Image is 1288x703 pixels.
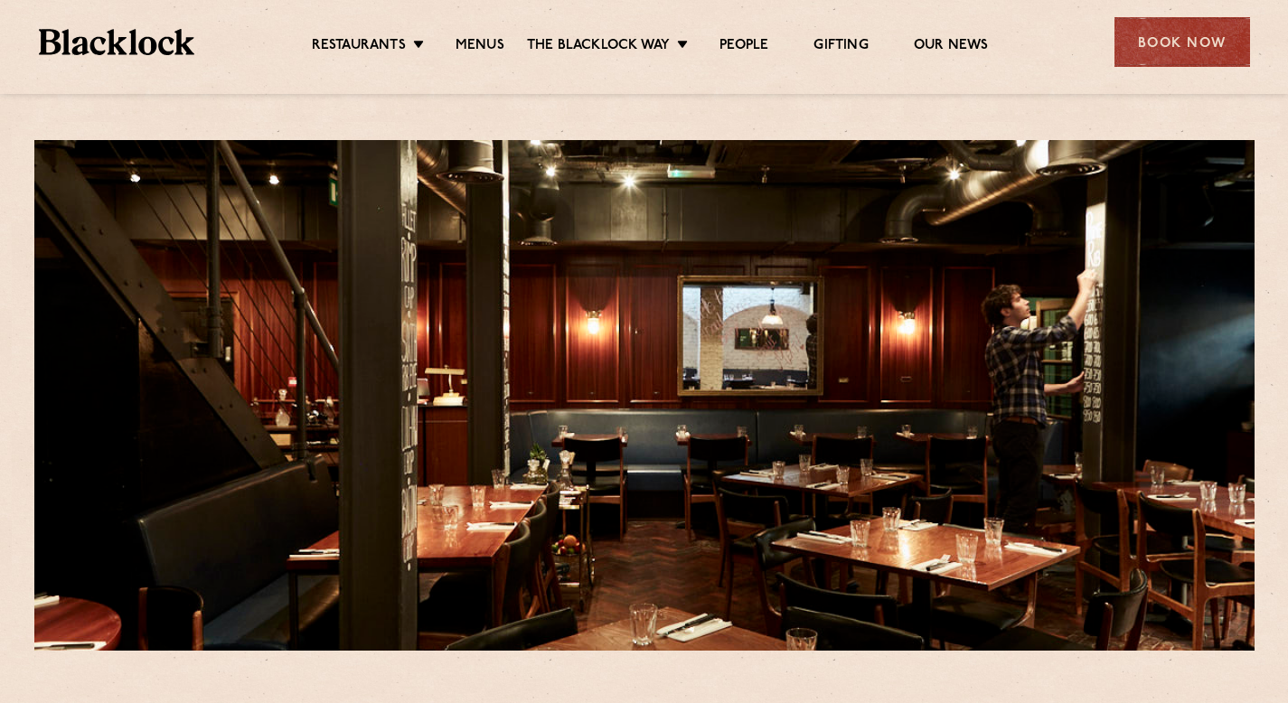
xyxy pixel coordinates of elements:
[813,37,868,57] a: Gifting
[914,37,989,57] a: Our News
[39,29,195,55] img: BL_Textured_Logo-footer-cropped.svg
[456,37,504,57] a: Menus
[527,37,670,57] a: The Blacklock Way
[719,37,768,57] a: People
[1114,17,1250,67] div: Book Now
[312,37,406,57] a: Restaurants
